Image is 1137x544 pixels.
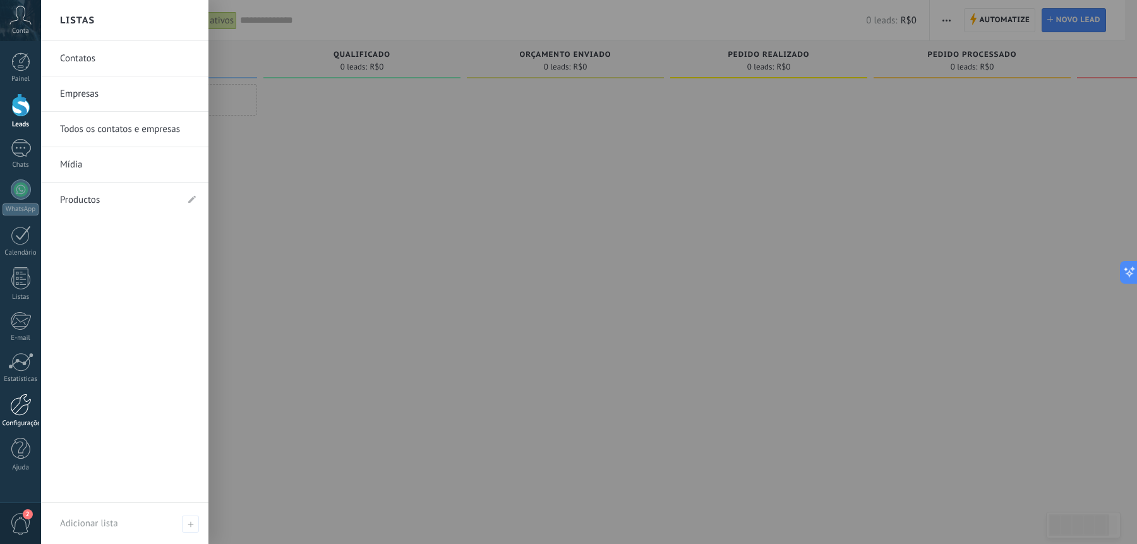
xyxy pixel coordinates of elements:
[60,517,118,529] span: Adicionar lista
[60,76,196,112] a: Empresas
[3,420,39,428] div: Configurações
[60,41,196,76] a: Contatos
[3,293,39,301] div: Listas
[60,147,196,183] a: Mídia
[3,203,39,215] div: WhatsApp
[3,334,39,342] div: E-mail
[3,75,39,83] div: Painel
[60,183,177,218] a: Productos
[3,161,39,169] div: Chats
[3,464,39,472] div: Ajuda
[12,27,29,35] span: Conta
[3,121,39,129] div: Leads
[3,249,39,257] div: Calendário
[182,516,199,533] span: Adicionar lista
[23,509,33,519] span: 2
[60,112,196,147] a: Todos os contatos e empresas
[60,1,95,40] h2: Listas
[3,375,39,384] div: Estatísticas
